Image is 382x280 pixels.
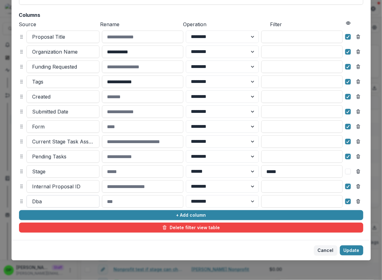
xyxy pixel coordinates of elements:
[353,92,363,102] button: Remove column
[270,21,343,28] p: Filter
[353,32,363,42] button: Remove column
[19,210,363,220] button: + Add column
[19,12,363,18] h2: Columns
[314,245,337,255] button: Cancel
[353,107,363,117] button: Remove column
[353,77,363,87] button: Remove column
[353,181,363,191] button: Remove column
[353,47,363,57] button: Remove column
[353,62,363,72] button: Remove column
[353,122,363,132] button: Remove column
[19,21,98,28] p: Source
[340,245,363,255] button: Update
[100,21,181,28] p: Rename
[353,167,363,176] button: Remove column
[353,196,363,206] button: Remove column
[353,152,363,162] button: Remove column
[353,137,363,147] button: Remove column
[183,21,268,28] p: Operation
[19,223,363,233] button: Delete filter view table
